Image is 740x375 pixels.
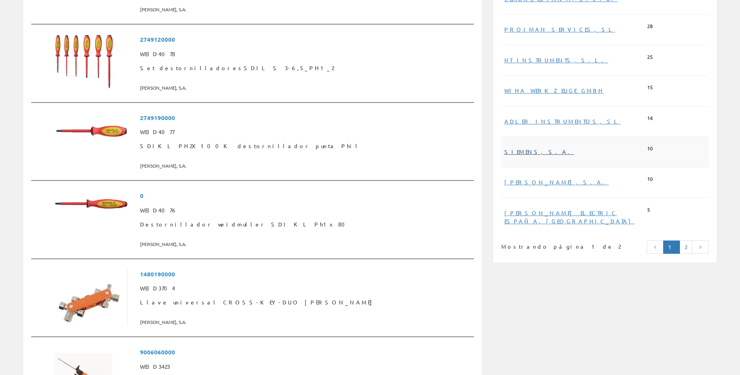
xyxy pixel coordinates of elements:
[663,241,680,254] a: Página actual
[54,111,129,149] img: Foto artículo SDIKL PH2X100K destornillador punta Phil (192x97.297297297297)
[647,53,653,61] span: 25
[504,118,621,125] a: ADLER INSTRUMENTOS, SL
[140,203,471,218] span: WEID4076
[501,240,581,251] div: Mostrando página 1 de 2
[647,206,650,214] span: 5
[140,3,471,16] span: [PERSON_NAME], S.A.
[140,47,471,61] span: WEID4078
[140,218,471,232] span: Destornillador weidmuller SDI KL Ph1x80
[647,175,653,183] span: 10
[140,61,471,75] span: Set destornilladoresSDIL S 3-6,5_PH1_2
[647,84,653,91] span: 15
[647,241,664,254] a: Página anterior
[504,209,635,225] a: [PERSON_NAME] ELECTRIC ESPAÑA, [GEOGRAPHIC_DATA]
[647,145,653,152] span: 10
[140,159,471,172] span: [PERSON_NAME], S.A.
[54,32,115,91] img: Foto artículo Set destornilladoresSDIL S 3-6,5_PH1_2 (155.75396825397x150)
[140,281,471,295] span: WEID3704
[54,267,128,325] img: Foto artículo Llave universal CROSS-KEY-DUO Weidmuller (189.47368421053x150)
[140,238,471,251] span: [PERSON_NAME], S.A.
[504,179,609,186] a: [PERSON_NAME], S.A.
[140,125,471,139] span: WEID4077
[140,345,471,359] span: 9006060000
[140,81,471,94] span: [PERSON_NAME], S.A.
[140,295,471,310] span: Llave universal CROSS-KEY-DUO [PERSON_NAME]
[647,23,653,30] span: 28
[140,360,471,374] span: WEID3423
[692,241,709,254] a: Página siguiente
[647,115,653,122] span: 14
[504,57,608,64] a: HT INSTRUMENTS, S.L.
[140,139,471,153] span: SDIKL PH2X100K destornillador punta Phil
[504,148,574,155] a: SIEMENS, S.A.
[504,26,615,33] a: PROIMAN SERVICES, SL
[140,32,471,47] span: 2749120000
[54,189,129,219] img: Foto artículo Destornillador weidmuller SDI KL Ph1x80 (192x78.666666666667)
[140,316,471,329] span: [PERSON_NAME], S.A.
[680,241,692,254] a: 2
[504,87,604,94] a: WIHA WERKZEUGE GMBH
[140,111,471,125] span: 2749190000
[140,267,471,281] span: 1480190000
[140,189,471,203] span: 0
